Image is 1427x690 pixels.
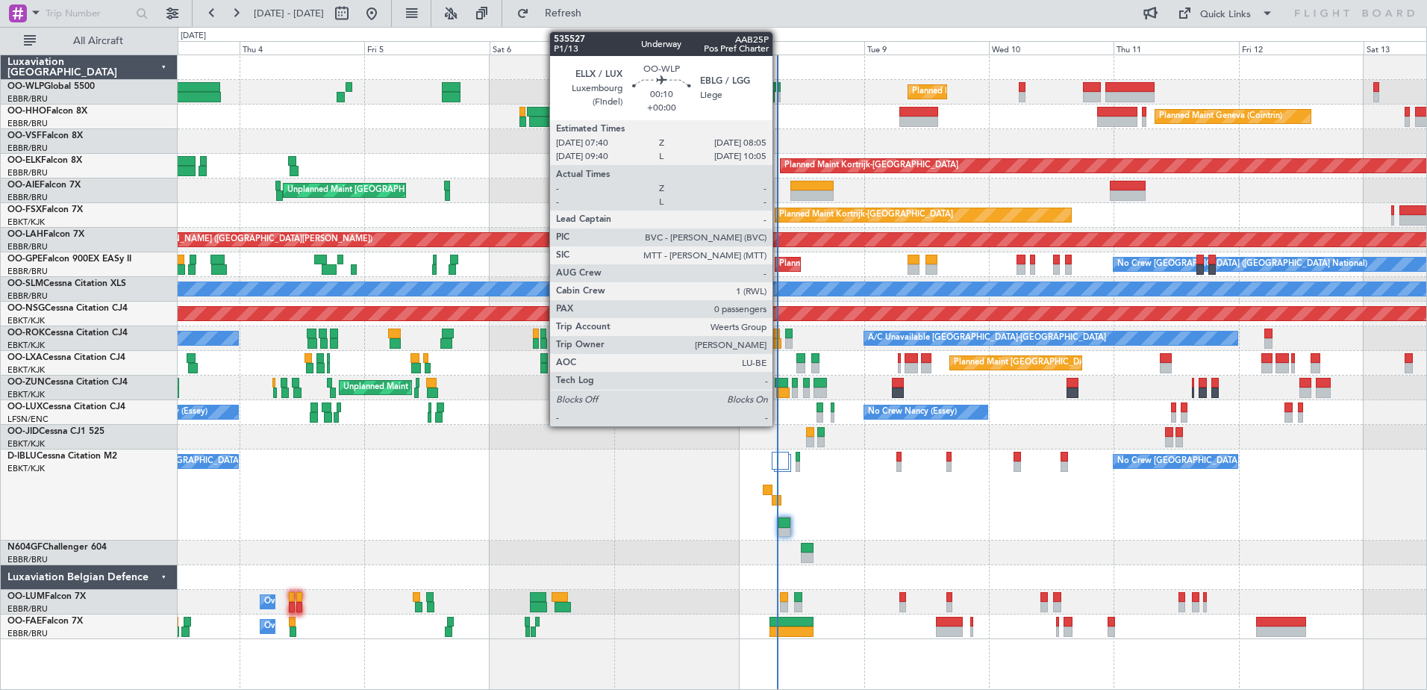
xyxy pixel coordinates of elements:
a: EBBR/BRU [7,167,48,178]
span: All Aircraft [39,36,157,46]
div: Planned Maint [GEOGRAPHIC_DATA] ([GEOGRAPHIC_DATA] National) [954,352,1224,374]
a: LFSN/ENC [7,414,49,425]
div: Wed 10 [989,41,1114,55]
div: Thu 11 [1114,41,1238,55]
input: Trip Number [46,2,131,25]
a: EBBR/BRU [7,266,48,277]
div: Sat 6 [490,41,614,55]
span: N604GF [7,543,43,552]
span: OO-JID [7,427,39,436]
span: OO-GPE [7,255,43,264]
a: EBBR/BRU [7,241,48,252]
div: Planned Maint Milan (Linate) [912,81,1019,103]
a: N604GFChallenger 604 [7,543,107,552]
div: Fri 5 [364,41,489,55]
a: OO-VSFFalcon 8X [7,131,83,140]
a: EBKT/KJK [7,389,45,400]
a: OO-AIEFalcon 7X [7,181,81,190]
div: Quick Links [1200,7,1251,22]
div: Unplanned Maint [GEOGRAPHIC_DATA] ([GEOGRAPHIC_DATA] National) [287,179,568,202]
a: OO-GPEFalcon 900EX EASy II [7,255,131,264]
span: OO-ZUN [7,378,45,387]
span: OO-LUM [7,592,45,601]
div: Thu 4 [240,41,364,55]
button: All Aircraft [16,29,162,53]
a: EBBR/BRU [7,93,48,105]
a: OO-FSXFalcon 7X [7,205,83,214]
button: Refresh [510,1,599,25]
a: EBBR/BRU [7,603,48,615]
a: OO-FAEFalcon 7X [7,617,83,626]
div: [DATE] [181,30,206,43]
a: EBBR/BRU [7,290,48,302]
div: Planned Maint Kortrijk-[GEOGRAPHIC_DATA] [779,204,953,226]
span: OO-ELK [7,156,41,165]
a: OO-ZUNCessna Citation CJ4 [7,378,128,387]
div: No Crew [GEOGRAPHIC_DATA] ([GEOGRAPHIC_DATA] National) [1117,450,1367,473]
span: OO-FAE [7,617,42,626]
span: [DATE] - [DATE] [254,7,324,20]
a: EBBR/BRU [7,554,48,565]
div: No Crew [GEOGRAPHIC_DATA] ([GEOGRAPHIC_DATA] National) [1117,253,1367,276]
span: Refresh [532,8,595,19]
div: Sun 7 [614,41,739,55]
a: EBKT/KJK [7,217,45,228]
span: OO-LAH [7,230,43,239]
button: Quick Links [1170,1,1281,25]
div: Planned Maint Kortrijk-[GEOGRAPHIC_DATA] [784,155,958,177]
span: OO-WLP [7,82,44,91]
a: OO-ROKCessna Citation CJ4 [7,329,128,338]
span: OO-AIE [7,181,40,190]
div: Unplanned Maint [GEOGRAPHIC_DATA] ([GEOGRAPHIC_DATA]) [343,376,589,399]
div: Planned Maint Geneva (Cointrin) [1159,105,1282,128]
span: OO-VSF [7,131,42,140]
span: OO-LUX [7,402,43,411]
a: D-IBLUCessna Citation M2 [7,452,117,461]
a: OO-LUXCessna Citation CJ4 [7,402,125,411]
a: EBKT/KJK [7,438,45,450]
span: OO-NSG [7,304,45,313]
a: OO-LXACessna Citation CJ4 [7,353,125,362]
span: OO-LXA [7,353,43,362]
div: No Crew Nancy (Essey) [868,401,957,423]
a: OO-NSGCessna Citation CJ4 [7,304,128,313]
a: EBKT/KJK [7,340,45,351]
span: OO-HHO [7,107,46,116]
a: EBBR/BRU [7,628,48,639]
a: OO-WLPGlobal 5500 [7,82,95,91]
span: OO-ROK [7,329,45,338]
a: EBKT/KJK [7,364,45,376]
div: Planned Maint [GEOGRAPHIC_DATA] ([GEOGRAPHIC_DATA] National) [779,253,1049,276]
a: OO-HHOFalcon 8X [7,107,87,116]
div: Owner Melsbroek Air Base [264,615,366,638]
a: OO-LAHFalcon 7X [7,230,84,239]
div: Tue 9 [864,41,989,55]
span: OO-SLM [7,279,43,288]
div: Owner Melsbroek Air Base [264,591,366,613]
a: OO-JIDCessna CJ1 525 [7,427,104,436]
div: Mon 8 [739,41,864,55]
a: EBKT/KJK [7,315,45,326]
div: Fri 12 [1239,41,1364,55]
a: EBBR/BRU [7,192,48,203]
span: OO-FSX [7,205,42,214]
a: EBBR/BRU [7,118,48,129]
a: OO-LUMFalcon 7X [7,592,86,601]
div: A/C Unavailable [GEOGRAPHIC_DATA]-[GEOGRAPHIC_DATA] [868,327,1106,349]
a: EBBR/BRU [7,143,48,154]
a: OO-ELKFalcon 8X [7,156,82,165]
a: OO-SLMCessna Citation XLS [7,279,126,288]
span: D-IBLU [7,452,37,461]
a: EBKT/KJK [7,463,45,474]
